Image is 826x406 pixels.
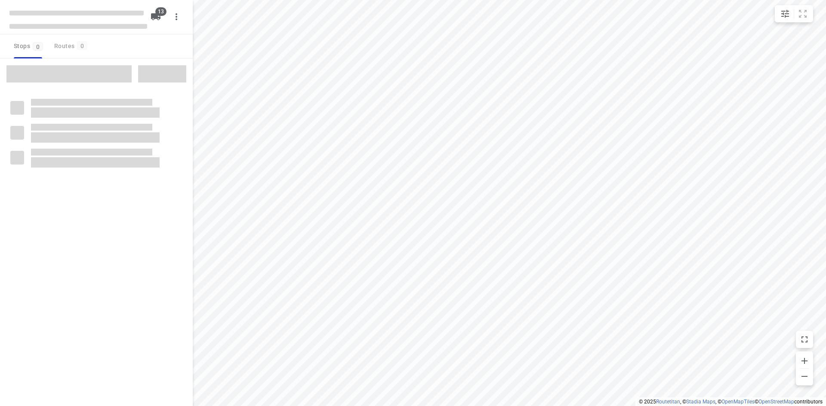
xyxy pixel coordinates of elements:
a: OpenStreetMap [758,399,794,405]
div: small contained button group [775,5,813,22]
a: Routetitan [656,399,680,405]
li: © 2025 , © , © © contributors [639,399,823,405]
a: OpenMapTiles [721,399,755,405]
a: Stadia Maps [686,399,715,405]
button: Map settings [777,5,794,22]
